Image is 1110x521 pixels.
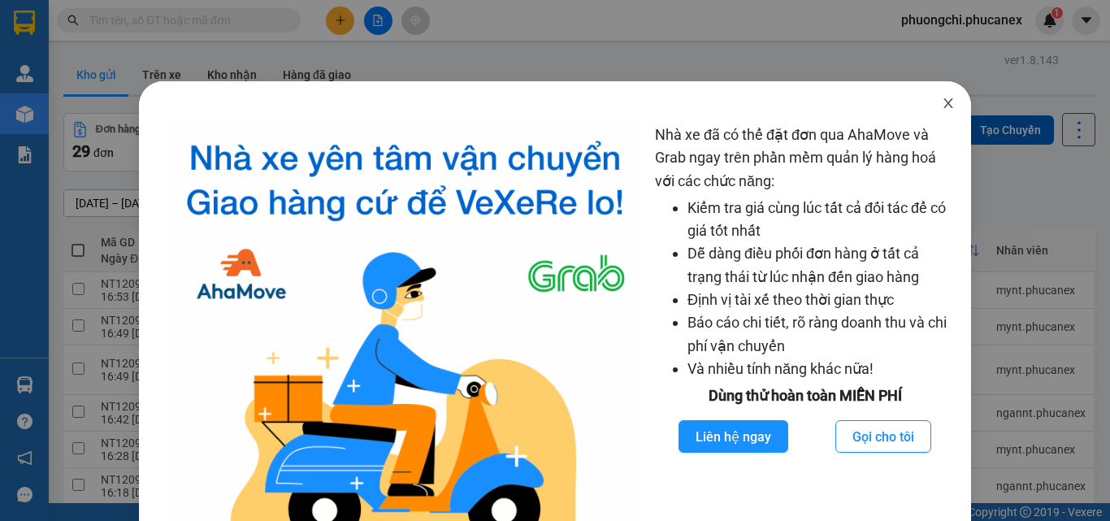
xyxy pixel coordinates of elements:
li: Và nhiều tính năng khác nữa! [687,358,955,380]
li: Dễ dàng điều phối đơn hàng ở tất cả trạng thái từ lúc nhận đến giao hàng [687,242,955,289]
span: close [942,97,955,110]
li: Báo cáo chi tiết, rõ ràng doanh thu và chi phí vận chuyển [687,311,955,358]
button: Close [926,81,971,127]
span: Gọi cho tôi [852,427,914,447]
li: Định vị tài xế theo thời gian thực [687,289,955,311]
button: Liên hệ ngay [679,420,788,453]
div: Dùng thử hoàn toàn MIỄN PHÍ [655,384,955,407]
span: Liên hệ ngay [696,427,771,447]
li: Kiểm tra giá cùng lúc tất cả đối tác để có giá tốt nhất [687,197,955,243]
button: Gọi cho tôi [835,420,931,453]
